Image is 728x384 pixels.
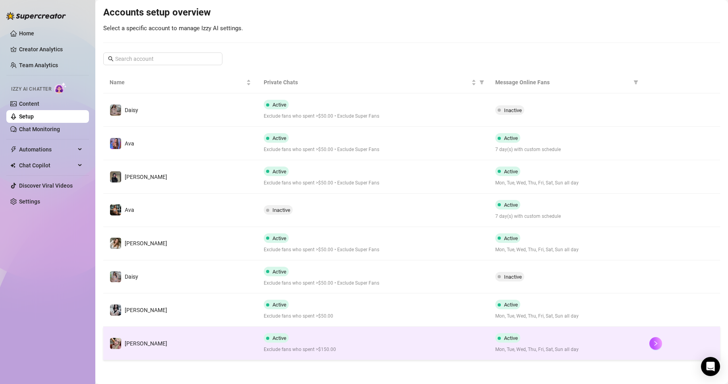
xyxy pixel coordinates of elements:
span: Automations [19,143,75,156]
span: Active [504,202,518,208]
span: Exclude fans who spent >$50.00 • Exclude Super Fans [264,246,482,254]
span: Active [272,269,286,275]
img: Sadie [110,304,121,316]
img: Paige [110,238,121,249]
span: Active [272,302,286,308]
img: Ava [110,204,121,215]
span: Mon, Tue, Wed, Thu, Fri, Sat, Sun all day [495,246,637,254]
button: right [649,337,662,350]
span: Exclude fans who spent >$50.00 • Exclude Super Fans [264,112,482,120]
span: 7 day(s) with custom schedule [495,213,637,220]
span: Exclude fans who spent >$50.00 [264,312,482,320]
span: Private Chats [264,78,469,87]
h3: Accounts setup overview [103,6,720,19]
span: thunderbolt [10,146,17,153]
span: filter [632,76,640,88]
span: Active [504,302,518,308]
span: Mon, Tue, Wed, Thu, Fri, Sat, Sun all day [495,312,637,320]
img: logo-BBDzfeDw.svg [6,12,66,20]
span: Active [272,335,286,341]
span: Select a specific account to manage Izzy AI settings. [103,25,243,32]
span: Active [272,235,286,241]
img: Daisy [110,105,121,116]
a: Content [19,101,39,107]
span: Inactive [504,274,522,280]
span: [PERSON_NAME] [125,240,167,246]
span: Exclude fans who spent >$50.00 • Exclude Super Fans [264,179,482,187]
img: Chat Copilot [10,163,15,168]
img: Ava [110,138,121,149]
span: Mon, Tue, Wed, Thu, Fri, Sat, Sun all day [495,346,637,353]
span: Daisy [125,107,138,113]
th: Private Chats [257,72,489,93]
span: search [108,56,114,62]
span: Ava [125,207,134,213]
a: Creator Analytics [19,43,83,56]
span: filter [478,76,486,88]
span: Exclude fans who spent >$50.00 • Exclude Super Fans [264,279,482,287]
img: Anna [110,171,121,182]
span: Active [504,169,518,175]
th: Name [103,72,257,93]
span: Active [504,335,518,341]
span: Izzy AI Chatter [11,85,51,93]
span: Ava [125,140,134,147]
span: 7 day(s) with custom schedule [495,146,637,153]
span: Inactive [272,207,290,213]
span: Active [272,102,286,108]
span: Exclude fans who spent >$150.00 [264,346,482,353]
span: [PERSON_NAME] [125,307,167,313]
span: [PERSON_NAME] [125,340,167,347]
span: [PERSON_NAME] [125,174,167,180]
a: Home [19,30,34,37]
span: Chat Copilot [19,159,75,172]
span: Active [272,169,286,175]
span: Mon, Tue, Wed, Thu, Fri, Sat, Sun all day [495,179,637,187]
span: Active [504,235,518,241]
span: Active [272,135,286,141]
a: Team Analytics [19,62,58,68]
div: Open Intercom Messenger [701,357,720,376]
a: Settings [19,198,40,205]
span: filter [633,80,638,85]
span: filter [479,80,484,85]
span: Message Online Fans [495,78,630,87]
img: Daisy [110,271,121,282]
span: Daisy [125,273,138,280]
span: Inactive [504,107,522,113]
a: Chat Monitoring [19,126,60,132]
a: Setup [19,113,34,120]
span: right [653,341,658,346]
a: Discover Viral Videos [19,182,73,189]
img: Anna [110,338,121,349]
span: Name [110,78,245,87]
input: Search account [115,54,211,63]
span: Exclude fans who spent >$50.00 • Exclude Super Fans [264,146,482,153]
img: AI Chatter [54,82,67,94]
span: Active [504,135,518,141]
